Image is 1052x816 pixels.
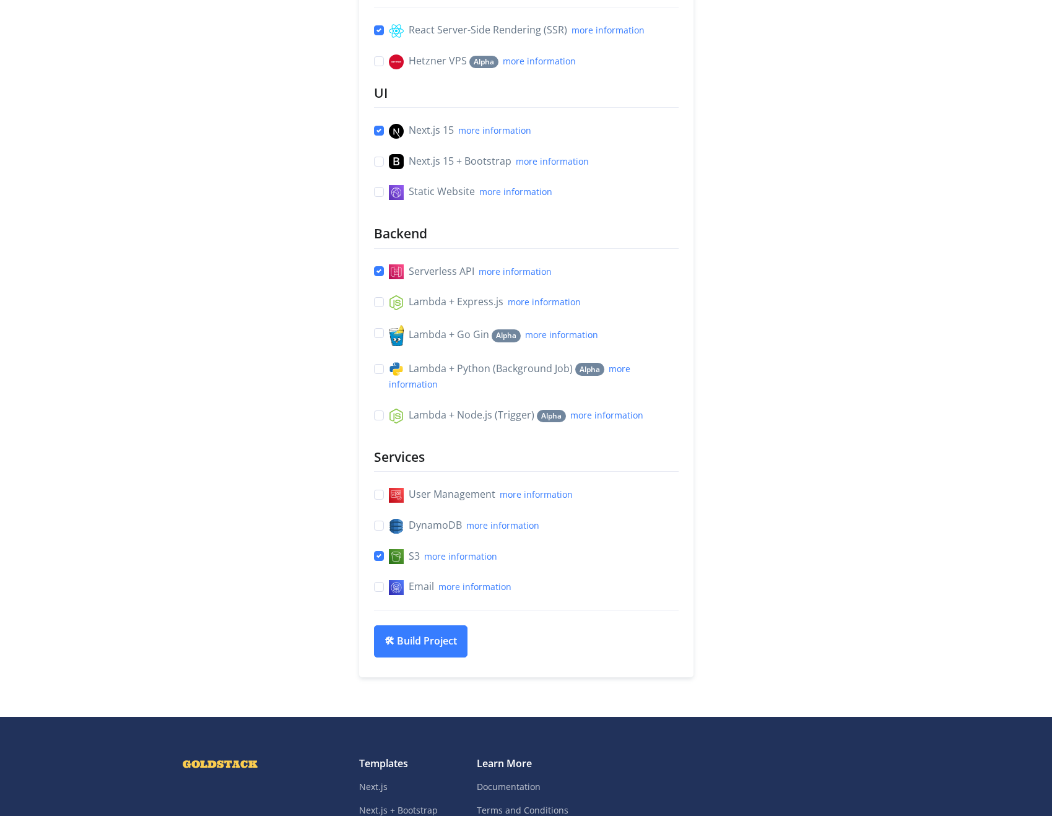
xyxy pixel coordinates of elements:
[389,124,404,139] img: svg%3e
[389,409,404,423] img: nodejs.svg
[374,448,679,466] h2: Services
[359,775,458,799] a: Next.js
[389,264,404,279] img: svg%3e
[508,296,581,308] a: more information
[389,488,404,503] img: cognito.svg
[503,55,576,67] a: more information
[389,519,404,534] img: dynamodb.svg
[389,22,645,38] label: React Server-Side Rendering (SSR)
[389,361,679,393] label: Lambda + Python (Background Job)
[438,581,511,592] a: more information
[389,123,531,139] label: Next.js 15
[479,266,552,277] a: more information
[389,580,404,595] img: svg%3e
[389,264,552,280] label: Serverless API
[516,155,589,167] a: more information
[389,407,643,423] label: Lambda + Node.js (Trigger)
[389,154,404,169] img: svg%3e
[492,329,521,342] span: Alpha
[389,54,404,69] img: hetzner.svg
[458,124,531,136] a: more information
[479,186,552,197] a: more information
[389,294,581,310] label: Lambda + Express.js
[359,757,458,770] h5: Templates
[389,53,576,69] label: Hetzner VPS
[389,549,404,564] img: svg%3e
[389,24,404,38] img: svg%3e
[500,488,573,500] a: more information
[389,362,404,376] img: python.svg
[570,409,643,421] a: more information
[389,549,497,565] label: S3
[575,363,604,376] span: Alpha
[374,225,679,243] h2: Backend
[374,84,679,102] h2: UI
[389,154,589,170] label: Next.js 15 + Bootstrap
[389,487,573,503] label: User Management
[389,518,539,534] label: DynamoDB
[183,758,258,770] span: GOLDSTACK
[466,519,539,531] a: more information
[389,325,598,346] label: Lambda + Go Gin
[389,185,404,200] img: svg%3e
[389,184,552,200] label: Static Website
[389,325,404,346] img: go_gin.png
[572,24,645,36] a: more information
[424,550,497,562] a: more information
[469,56,498,69] span: Alpha
[477,775,576,799] a: Documentation
[389,295,404,310] img: svg%3e
[477,757,576,770] h5: Learn More
[537,410,566,423] span: Alpha
[374,625,467,658] button: 🛠 Build Project
[389,579,511,595] label: Email
[525,329,598,341] a: more information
